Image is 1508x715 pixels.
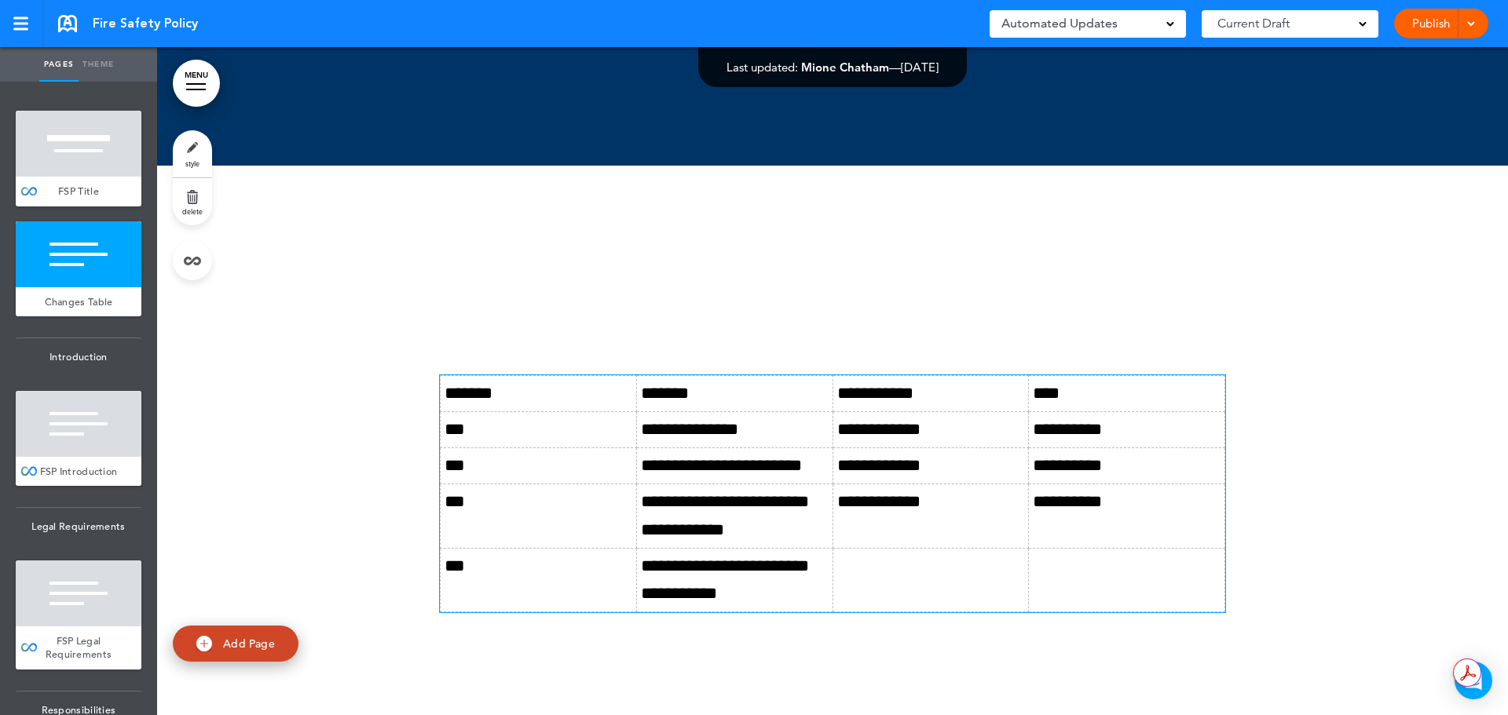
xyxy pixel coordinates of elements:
span: Automated Updates [1001,13,1118,35]
a: Pages [39,47,79,82]
a: Add Page [173,626,298,662]
span: Add Page [223,637,275,651]
a: Changes Table [16,287,141,317]
span: Introduction [16,338,141,376]
span: style [185,159,199,168]
span: [DATE] [901,60,939,75]
span: Changes Table [45,295,113,308]
a: FSP Legal Requirements [16,626,141,669]
img: infinity_blue.svg [21,467,37,476]
a: FSP Introduction [16,457,141,487]
img: infinity_blue.svg [21,643,37,651]
span: Mione Chatham [801,60,889,75]
span: Fire Safety Policy [93,15,198,32]
span: Last updated: [727,60,798,75]
a: FSP Title [16,177,141,206]
span: Current Draft [1217,13,1290,35]
a: Theme [79,47,118,82]
span: delete [182,206,203,216]
a: style [173,130,212,177]
span: Legal Requirements [16,508,141,545]
span: FSP Legal Requirements [46,634,112,662]
img: add.svg [196,636,212,651]
img: infinity_blue.svg [21,187,37,195]
span: FSP Introduction [40,465,118,478]
a: Publish [1406,9,1455,38]
a: delete [173,178,212,225]
span: FSP Title [58,184,99,198]
div: — [727,61,939,73]
a: MENU [173,60,220,107]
